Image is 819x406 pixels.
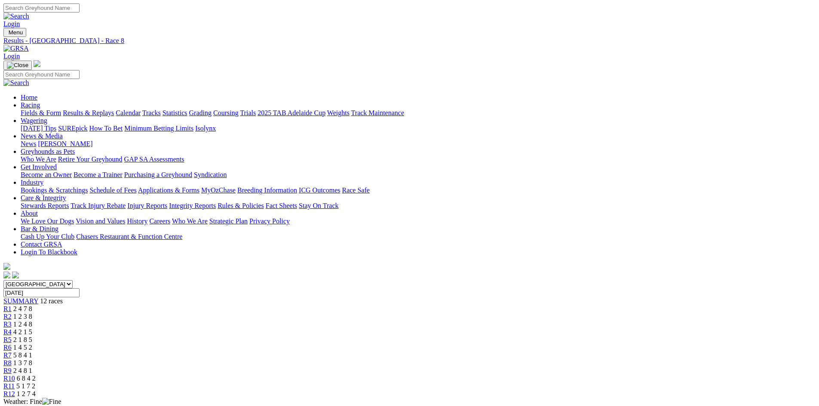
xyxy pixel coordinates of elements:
a: Purchasing a Greyhound [124,171,192,178]
a: Login To Blackbook [21,248,77,256]
a: We Love Our Dogs [21,217,74,225]
a: Vision and Values [76,217,125,225]
span: 1 2 4 8 [13,321,32,328]
a: Bookings & Scratchings [21,186,88,194]
a: Wagering [21,117,47,124]
a: Fact Sheets [266,202,297,209]
a: Who We Are [21,156,56,163]
a: Breeding Information [237,186,297,194]
a: Schedule of Fees [89,186,136,194]
span: 12 races [40,297,63,305]
a: R7 [3,351,12,359]
a: Retire Your Greyhound [58,156,123,163]
span: 5 8 4 1 [13,351,32,359]
a: Weights [327,109,350,116]
input: Select date [3,288,80,297]
div: Greyhounds as Pets [21,156,816,163]
div: Bar & Dining [21,233,816,241]
a: SUMMARY [3,297,38,305]
a: How To Bet [89,125,123,132]
a: Grading [189,109,212,116]
a: Who We Are [172,217,208,225]
input: Search [3,3,80,12]
a: MyOzChase [201,186,236,194]
a: R6 [3,344,12,351]
a: R12 [3,390,15,397]
span: R10 [3,375,15,382]
span: 1 2 7 4 [17,390,36,397]
a: R4 [3,328,12,336]
div: Wagering [21,125,816,132]
a: R3 [3,321,12,328]
a: GAP SA Assessments [124,156,184,163]
a: R5 [3,336,12,343]
a: Trials [240,109,256,116]
a: Racing [21,101,40,109]
input: Search [3,70,80,79]
a: Applications & Forms [138,186,199,194]
a: Care & Integrity [21,194,66,201]
a: Greyhounds as Pets [21,148,75,155]
div: About [21,217,816,225]
a: Tracks [142,109,161,116]
div: Industry [21,186,816,194]
a: Calendar [116,109,141,116]
a: R8 [3,359,12,366]
a: R2 [3,313,12,320]
a: Results & Replays [63,109,114,116]
span: 2 1 8 5 [13,336,32,343]
div: Racing [21,109,816,117]
a: Home [21,94,37,101]
a: 2025 TAB Adelaide Cup [258,109,325,116]
a: Track Maintenance [351,109,404,116]
a: R9 [3,367,12,374]
a: Get Involved [21,163,57,171]
img: Search [3,12,29,20]
div: Results - [GEOGRAPHIC_DATA] - Race 8 [3,37,816,45]
img: twitter.svg [12,272,19,278]
div: News & Media [21,140,816,148]
a: History [127,217,147,225]
img: logo-grsa-white.png [34,60,40,67]
a: Industry [21,179,43,186]
span: 2 4 7 8 [13,305,32,312]
a: Login [3,52,20,60]
a: Stewards Reports [21,202,69,209]
a: R11 [3,382,15,390]
a: Contact GRSA [21,241,62,248]
a: [PERSON_NAME] [38,140,92,147]
a: R1 [3,305,12,312]
a: Privacy Policy [249,217,290,225]
a: Isolynx [195,125,216,132]
span: Menu [9,29,23,36]
div: Get Involved [21,171,816,179]
img: facebook.svg [3,272,10,278]
button: Toggle navigation [3,61,32,70]
a: Stay On Track [299,202,338,209]
img: Fine [42,398,61,406]
a: Rules & Policies [218,202,264,209]
img: Search [3,79,29,87]
span: 2 4 8 1 [13,367,32,374]
a: Syndication [194,171,227,178]
img: logo-grsa-white.png [3,263,10,270]
a: Bar & Dining [21,225,58,232]
a: Minimum Betting Limits [124,125,193,132]
a: Login [3,20,20,27]
a: [DATE] Tips [21,125,56,132]
span: Weather: Fine [3,398,61,405]
span: 1 3 7 8 [13,359,32,366]
span: 4 2 1 5 [13,328,32,336]
div: Care & Integrity [21,202,816,210]
img: GRSA [3,45,29,52]
a: About [21,210,38,217]
a: Cash Up Your Club [21,233,74,240]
